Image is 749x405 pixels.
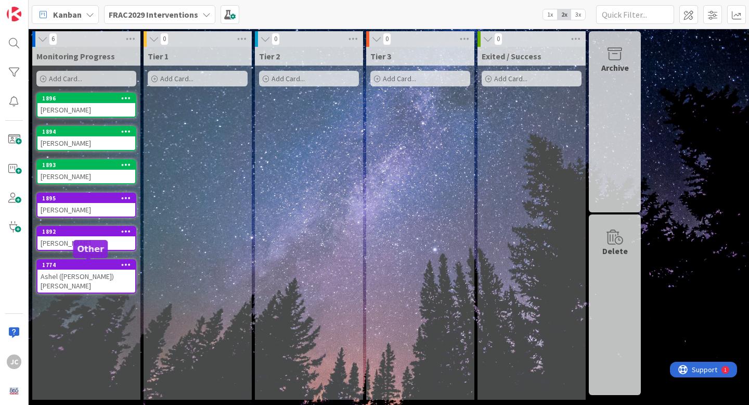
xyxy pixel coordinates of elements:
div: 1774Ashel ([PERSON_NAME]) [PERSON_NAME] [37,260,135,293]
div: 1892[PERSON_NAME] [37,227,135,250]
span: Tier 2 [259,51,280,61]
a: 1894[PERSON_NAME] [36,126,136,151]
span: 0 [383,33,391,45]
a: 1896[PERSON_NAME] [36,93,136,118]
div: [PERSON_NAME] [37,103,135,117]
div: JC [7,355,21,369]
span: Add Card... [494,74,527,83]
span: 6 [49,33,57,45]
span: 0 [272,33,280,45]
span: Monitoring Progress [36,51,115,61]
a: 1893[PERSON_NAME] [36,159,136,184]
div: 1894 [37,127,135,136]
div: 1774 [42,261,135,269]
div: 1896 [37,94,135,103]
div: Archive [601,61,629,74]
h5: Other [78,244,104,254]
div: [PERSON_NAME] [37,236,135,250]
div: 1894 [42,128,135,135]
div: [PERSON_NAME] [37,203,135,217]
div: 1896 [42,95,135,102]
span: Add Card... [49,74,82,83]
span: 1x [543,9,557,20]
div: 1895 [37,194,135,203]
span: Add Card... [272,74,305,83]
span: Exited / Success [482,51,541,61]
div: 1893 [37,160,135,170]
b: FRAC2029 Interventions [109,9,198,20]
div: 1892 [37,227,135,236]
div: 1774 [37,260,135,270]
div: 1 [54,4,57,12]
span: Add Card... [160,74,193,83]
div: [PERSON_NAME] [37,170,135,183]
span: Kanban [53,8,82,21]
div: 1893 [42,161,135,169]
div: 1893[PERSON_NAME] [37,160,135,183]
a: 1774Ashel ([PERSON_NAME]) [PERSON_NAME] [36,259,136,294]
div: 1894[PERSON_NAME] [37,127,135,150]
img: Visit kanbanzone.com [7,7,21,21]
a: 1895[PERSON_NAME] [36,193,136,218]
span: 0 [160,33,169,45]
span: Tier 3 [370,51,391,61]
span: 2x [557,9,571,20]
div: 1892 [42,228,135,235]
div: Ashel ([PERSON_NAME]) [PERSON_NAME] [37,270,135,293]
a: 1892[PERSON_NAME] [36,226,136,251]
span: 3x [571,9,585,20]
div: 1895 [42,195,135,202]
span: Support [22,2,47,14]
span: Add Card... [383,74,416,83]
div: 1896[PERSON_NAME] [37,94,135,117]
span: Tier 1 [148,51,169,61]
div: Delete [602,245,628,257]
div: 1895[PERSON_NAME] [37,194,135,217]
div: [PERSON_NAME] [37,136,135,150]
input: Quick Filter... [596,5,674,24]
img: avatar [7,384,21,398]
span: 0 [494,33,502,45]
